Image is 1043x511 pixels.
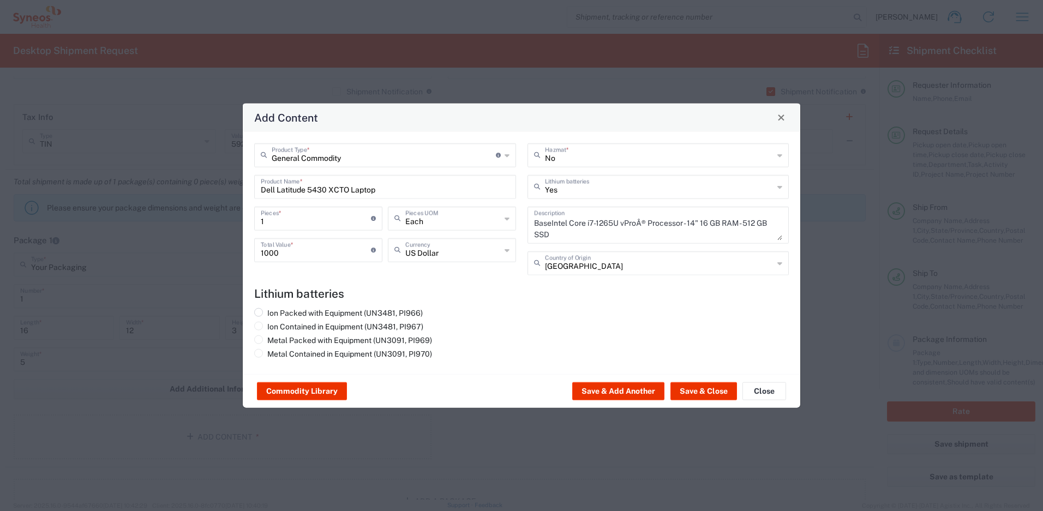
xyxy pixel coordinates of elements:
[254,321,423,331] label: Ion Contained in Equipment (UN3481, PI967)
[254,109,318,125] h4: Add Content
[742,382,786,400] button: Close
[257,382,347,400] button: Commodity Library
[254,348,432,358] label: Metal Contained in Equipment (UN3091, PI970)
[254,335,432,345] label: Metal Packed with Equipment (UN3091, PI969)
[774,110,789,125] button: Close
[572,382,664,400] button: Save & Add Another
[254,308,423,317] label: Ion Packed with Equipment (UN3481, PI966)
[670,382,737,400] button: Save & Close
[254,286,789,300] h4: Lithium batteries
